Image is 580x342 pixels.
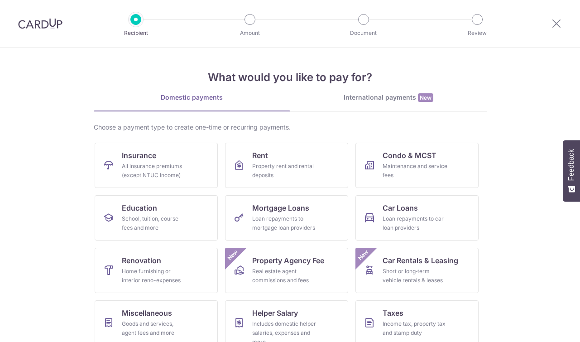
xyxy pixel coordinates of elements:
span: Insurance [122,150,156,161]
span: New [355,248,370,263]
div: Goods and services, agent fees and more [122,319,187,337]
a: Property Agency FeeReal estate agent commissions and feesNew [225,248,348,293]
div: Income tax, property tax and stamp duty [383,319,448,337]
span: Miscellaneous [122,308,172,318]
a: InsuranceAll insurance premiums (except NTUC Income) [95,143,218,188]
div: Maintenance and service fees [383,162,448,180]
div: International payments [290,93,487,102]
a: Car Rentals & LeasingShort or long‑term vehicle rentals & leasesNew [355,248,479,293]
span: Taxes [383,308,403,318]
p: Document [330,29,397,38]
p: Amount [216,29,283,38]
div: Loan repayments to car loan providers [383,214,448,232]
a: RentProperty rent and rental deposits [225,143,348,188]
span: Car Loans [383,202,418,213]
div: School, tuition, course fees and more [122,214,187,232]
div: Domestic payments [94,93,290,102]
span: Condo & MCST [383,150,436,161]
p: Review [444,29,511,38]
div: Property rent and rental deposits [252,162,317,180]
span: Mortgage Loans [252,202,309,213]
span: Rent [252,150,268,161]
span: New [418,93,433,102]
span: Education [122,202,157,213]
a: EducationSchool, tuition, course fees and more [95,195,218,241]
a: Car LoansLoan repayments to car loan providers [355,195,479,241]
div: Choose a payment type to create one-time or recurring payments. [94,123,487,132]
div: Real estate agent commissions and fees [252,267,317,285]
span: Property Agency Fee [252,255,324,266]
span: Feedback [567,149,575,181]
span: Renovation [122,255,161,266]
a: Mortgage LoansLoan repayments to mortgage loan providers [225,195,348,241]
button: Feedback - Show survey [563,140,580,202]
h4: What would you like to pay for? [94,69,487,86]
div: All insurance premiums (except NTUC Income) [122,162,187,180]
span: Helper Salary [252,308,298,318]
img: CardUp [18,18,62,29]
a: RenovationHome furnishing or interior reno-expenses [95,248,218,293]
div: Short or long‑term vehicle rentals & leases [383,267,448,285]
p: Recipient [102,29,169,38]
div: Loan repayments to mortgage loan providers [252,214,317,232]
span: Car Rentals & Leasing [383,255,458,266]
a: Condo & MCSTMaintenance and service fees [355,143,479,188]
span: New [225,248,240,263]
div: Home furnishing or interior reno-expenses [122,267,187,285]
